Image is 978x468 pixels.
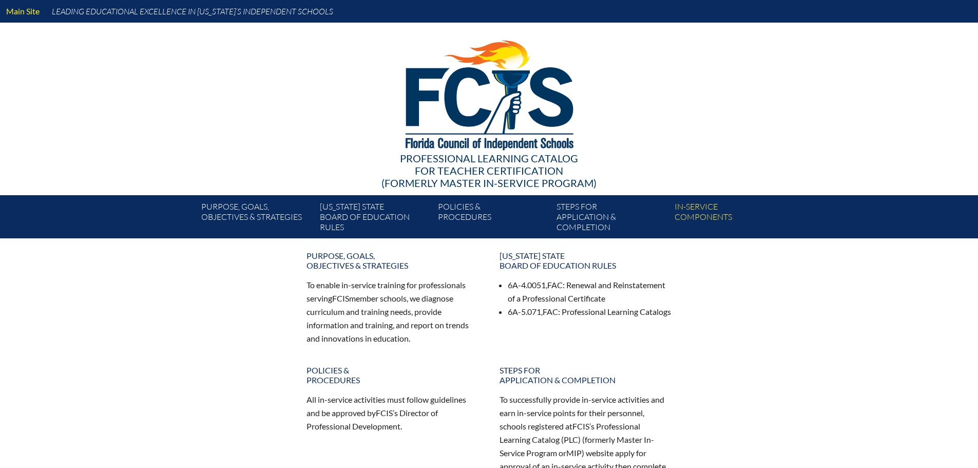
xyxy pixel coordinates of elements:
span: FAC [547,280,563,290]
p: To enable in-service training for professionals serving member schools, we diagnose curriculum an... [306,278,479,345]
li: 6A-4.0051, : Renewal and Reinstatement of a Professional Certificate [508,278,672,305]
li: 6A-5.071, : Professional Learning Catalogs [508,305,672,319]
a: Purpose, goals,objectives & strategies [300,247,485,274]
a: [US_STATE] StateBoard of Education rules [316,199,434,238]
a: Policies &Procedures [434,199,552,238]
span: FCIS [332,293,349,303]
a: Policies &Procedures [300,361,485,389]
p: All in-service activities must follow guidelines and be approved by ’s Director of Professional D... [306,393,479,433]
a: In-servicecomponents [670,199,789,238]
a: [US_STATE] StateBoard of Education rules [493,247,678,274]
img: FCISlogo221.eps [383,23,595,163]
a: Main Site [2,4,44,18]
span: MIP [566,448,582,458]
span: FCIS [376,408,393,418]
span: FAC [543,307,558,316]
a: Purpose, goals,objectives & strategies [197,199,315,238]
a: Steps forapplication & completion [493,361,678,389]
span: PLC [564,435,578,444]
span: for Teacher Certification [415,164,563,177]
div: Professional Learning Catalog (formerly Master In-service Program) [194,152,785,189]
a: Steps forapplication & completion [552,199,670,238]
span: FCIS [572,421,589,431]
